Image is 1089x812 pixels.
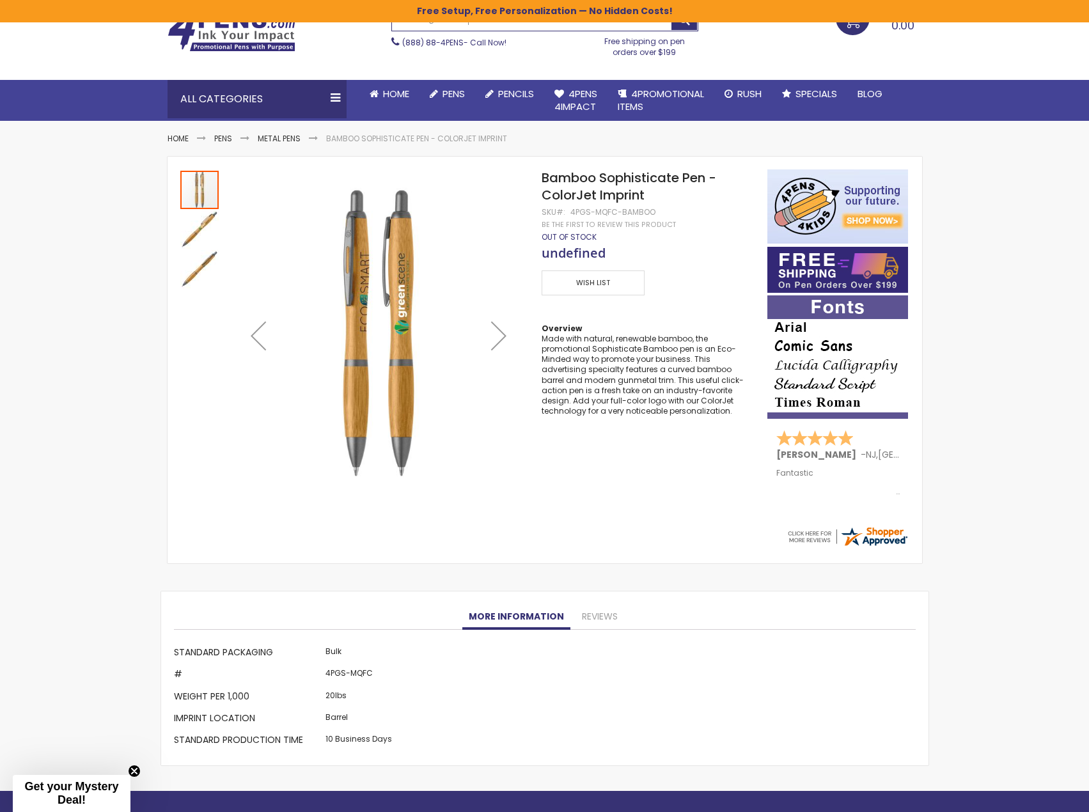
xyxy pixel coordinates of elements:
[498,87,534,100] span: Pencils
[878,448,972,461] span: [GEOGRAPHIC_DATA]
[322,709,395,731] td: Barrel
[174,709,322,731] th: Imprint Location
[402,37,464,48] a: (888) 88-4PENS
[847,80,893,108] a: Blog
[542,334,754,417] div: Made with natural, renewable bamboo, the promotional Sophisticate Bamboo pen is an Eco-Minded way...
[861,448,972,461] span: - ,
[419,80,475,108] a: Pens
[475,80,544,108] a: Pencils
[233,188,525,480] img: Bamboo Sophisticate Pen - ColorJet Imprint
[542,207,565,217] strong: SKU
[443,87,465,100] span: Pens
[168,133,189,144] a: Home
[383,87,409,100] span: Home
[214,133,232,144] a: Pens
[767,169,908,244] img: 4pens 4 kids
[180,249,219,288] div: Bamboo Sophisticate Pen - ColorJet Imprint
[180,250,219,288] img: Bamboo Sophisticate Pen - ColorJet Imprint
[542,220,676,230] a: Be the first to review this product
[776,469,900,496] div: Fantastic
[322,665,395,687] td: 4PGS-MQFC
[542,169,716,204] span: Bamboo Sophisticate Pen - ColorJet Imprint
[714,80,772,108] a: Rush
[402,37,506,48] span: - Call Now!
[591,31,698,57] div: Free shipping on pen orders over $199
[795,87,837,100] span: Specials
[462,604,570,630] a: More Information
[767,247,908,293] img: Free shipping on orders over $199
[866,448,876,461] span: NJ
[542,270,644,295] span: Wish List
[542,270,648,295] a: Wish List
[544,80,607,121] a: 4Pens4impact
[168,11,295,52] img: 4Pens Custom Pens and Promotional Products
[618,87,704,113] span: 4PROMOTIONAL ITEMS
[542,323,582,334] strong: Overview
[174,665,322,687] th: #
[326,134,507,144] li: Bamboo Sophisticate Pen - ColorJet Imprint
[786,525,909,548] img: 4pens.com widget logo
[786,540,909,550] a: 4pens.com certificate URL
[767,295,908,419] img: font-personalization-examples
[233,169,284,501] div: Previous
[858,87,882,100] span: Blog
[576,604,624,630] a: Reviews
[542,244,606,262] span: undefined
[542,231,597,242] span: Out of stock
[258,133,301,144] a: Metal Pens
[174,731,322,753] th: Standard Production Time
[322,643,395,664] td: Bulk
[322,687,395,708] td: 20lbs
[13,775,130,812] div: Get your Mystery Deal!Close teaser
[180,169,220,209] div: Bamboo Sophisticate Pen - ColorJet Imprint
[737,87,762,100] span: Rush
[168,80,347,118] div: All Categories
[776,448,861,461] span: [PERSON_NAME]
[359,80,419,108] a: Home
[891,17,914,33] span: 0.00
[174,643,322,664] th: Standard Packaging
[607,80,714,121] a: 4PROMOTIONALITEMS
[174,687,322,708] th: Weight per 1,000
[983,777,1089,812] iframe: Google Customer Reviews
[542,232,597,242] div: Availability
[180,209,220,249] div: Bamboo Sophisticate Pen - ColorJet Imprint
[772,80,847,108] a: Specials
[180,210,219,249] img: Bamboo Sophisticate Pen - ColorJet Imprint
[322,731,395,753] td: 10 Business Days
[128,765,141,777] button: Close teaser
[24,780,118,806] span: Get your Mystery Deal!
[473,169,524,501] div: Next
[554,87,597,113] span: 4Pens 4impact
[570,207,655,217] div: 4PGS-MQFC-BAMBOO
